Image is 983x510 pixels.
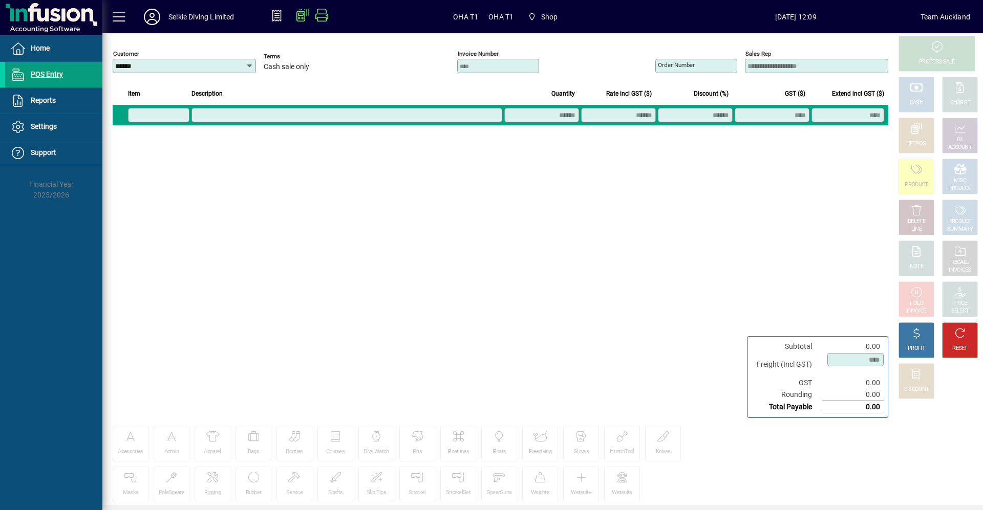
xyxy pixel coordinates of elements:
[952,345,968,352] div: RESET
[907,307,926,315] div: INVOICE
[204,489,221,497] div: Rigging
[328,489,343,497] div: Shafts
[908,345,925,352] div: PROFIT
[286,448,303,456] div: Booties
[136,8,168,26] button: Profile
[822,401,884,413] td: 0.00
[159,489,184,497] div: PoleSpears
[571,489,591,497] div: Wetsuit+
[910,300,923,307] div: HOLD
[948,185,971,192] div: PRODUCT
[364,448,389,456] div: Dive Watch
[248,448,259,456] div: Bags
[286,489,303,497] div: Service
[822,389,884,401] td: 0.00
[752,377,822,389] td: GST
[947,226,973,233] div: SUMMARY
[948,218,971,226] div: PRODUCT
[5,88,102,114] a: Reports
[413,448,422,456] div: Fins
[367,489,386,497] div: Slip Tips
[957,136,964,144] div: GL
[671,9,921,25] span: [DATE] 12:09
[5,36,102,61] a: Home
[31,44,50,52] span: Home
[246,489,262,497] div: Rubber
[488,9,514,25] span: OHA T1
[921,9,970,25] div: Team Auckland
[951,307,969,315] div: SELECT
[610,448,634,456] div: HuntinTool
[168,9,234,25] div: Selkie Diving Limited
[694,88,729,99] span: Discount (%)
[529,448,551,456] div: Freediving
[551,88,575,99] span: Quantity
[910,263,923,271] div: NOTE
[5,140,102,166] a: Support
[409,489,425,497] div: Snorkel
[118,448,143,456] div: Acessories
[123,489,139,497] div: Masks
[950,99,970,107] div: CHARGE
[531,489,549,497] div: Weights
[907,140,926,148] div: EFTPOS
[446,489,471,497] div: SnorkelSet
[612,489,632,497] div: Wetsuits
[752,389,822,401] td: Rounding
[948,144,972,151] div: ACCOUNT
[458,50,499,57] mat-label: Invoice number
[911,226,922,233] div: LINE
[573,448,589,456] div: Gloves
[31,122,57,130] span: Settings
[31,96,56,104] span: Reports
[524,8,562,26] span: Shop
[785,88,805,99] span: GST ($)
[910,99,923,107] div: CASH
[606,88,652,99] span: Rate incl GST ($)
[204,448,221,456] div: Apparel
[951,259,969,267] div: RECALL
[487,489,512,497] div: SpearGuns
[953,300,967,307] div: PRICE
[264,63,309,71] span: Cash sale only
[745,50,771,57] mat-label: Sales rep
[949,267,971,274] div: INVOICES
[822,341,884,352] td: 0.00
[191,88,223,99] span: Description
[908,218,925,226] div: DELETE
[541,9,558,25] span: Shop
[905,181,928,189] div: PRODUCT
[752,401,822,413] td: Total Payable
[31,148,56,157] span: Support
[752,352,822,377] td: Freight (Incl GST)
[919,58,955,66] div: PROCESS SALE
[113,50,139,57] mat-label: Customer
[5,114,102,140] a: Settings
[447,448,469,456] div: Floatlines
[31,70,63,78] span: POS Entry
[822,377,884,389] td: 0.00
[752,341,822,352] td: Subtotal
[164,448,179,456] div: Admin
[326,448,345,456] div: Courses
[954,177,966,185] div: MISC
[904,386,929,393] div: DISCOUNT
[656,448,671,456] div: Knives
[493,448,506,456] div: Floats
[264,53,325,60] span: Terms
[832,88,884,99] span: Extend incl GST ($)
[658,61,695,69] mat-label: Order number
[453,9,478,25] span: OHA T1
